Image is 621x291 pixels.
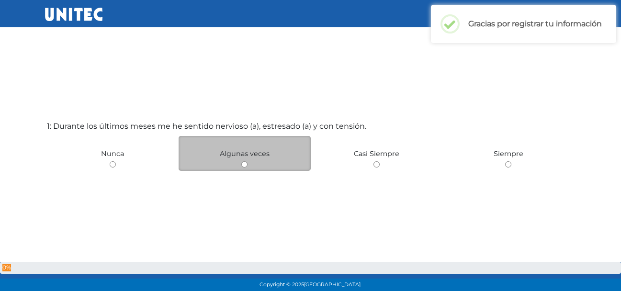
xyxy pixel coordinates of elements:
[101,149,124,158] span: Nunca
[2,264,11,271] div: 0%
[47,121,366,132] label: 1: Durante los últimos meses me he sentido nervioso (a), estresado (a) y con tensión.
[468,19,602,28] h2: Gracias por registrar tu información
[45,8,102,21] img: UNITEC
[494,149,523,158] span: Siempre
[354,149,399,158] span: Casi Siempre
[220,149,270,158] span: Algunas veces
[304,281,361,288] span: [GEOGRAPHIC_DATA].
